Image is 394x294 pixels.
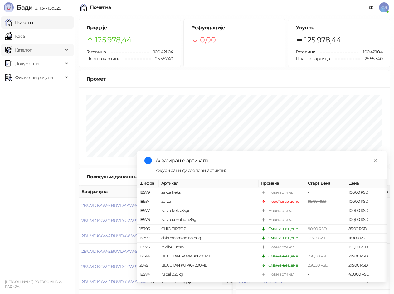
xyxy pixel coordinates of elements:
[137,179,159,188] th: Шифра
[268,198,299,205] div: Повећање цене
[305,179,346,188] th: Стара цена
[156,157,379,164] div: Ажурирање артикала
[268,262,298,268] div: Смањење цене
[268,253,298,259] div: Смањење цене
[373,158,378,162] span: close
[86,75,382,83] div: Промет
[159,252,259,261] td: BECUTAN SAMPON 200ML
[81,233,147,239] button: 2BUVDKKW-2BUVDKKW-95749
[159,270,259,279] td: rubel 2.25kg
[296,24,382,32] h5: Укупно
[305,243,346,252] td: -
[81,264,147,269] button: 2BUVDKKW-2BUVDKKW-95747
[191,24,278,32] h5: Рефундације
[4,2,14,12] img: Logo
[137,279,159,288] td: 16794
[268,207,294,214] div: Нови артикал
[159,215,259,224] td: za-za cokolada 85gr
[149,48,173,55] span: 100.421,04
[346,234,387,243] td: 110,00 RSD
[137,197,159,206] td: 18957
[268,271,294,277] div: Нови артикал
[137,270,159,279] td: 18974
[305,215,346,224] td: -
[268,226,298,232] div: Смањење цене
[159,234,259,243] td: chio cream onion 80g
[15,44,32,56] span: Каталог
[156,167,379,174] div: Ажурирани су следећи артикли:
[86,56,120,62] span: Платна картица
[346,224,387,233] td: 85,00 RSD
[308,226,327,231] span: 90,00 RSD
[346,261,387,270] td: 215,00 RSD
[268,189,294,196] div: Нови артикал
[308,254,328,258] span: 230,00 RSD
[346,279,387,288] td: 175,00 RSD
[86,173,169,181] div: Последњи данашњи рачуни
[346,188,387,197] td: 100,00 RSD
[137,234,159,243] td: 15799
[86,49,106,55] span: Готовина
[5,280,62,289] small: [PERSON_NAME] PR TRGOVINSKA RADNJA
[32,5,61,11] span: 3.11.3-710c028
[308,236,328,240] span: 125,00 RSD
[137,252,159,261] td: 15044
[159,261,259,270] td: BECUTAN KUPKA 200ML
[305,206,346,215] td: -
[360,55,382,62] span: 25.557,40
[159,206,259,215] td: za-za keks 85gr
[305,188,346,197] td: -
[308,263,328,267] span: 230,00 RSD
[137,224,159,233] td: 18796
[268,235,298,241] div: Смањење цене
[17,4,32,11] span: Бади
[81,248,147,254] button: 2BUVDKKW-2BUVDKKW-95748
[79,186,148,198] th: Број рачуна
[308,281,328,286] span: 150,00 RSD
[346,215,387,224] td: 100,00 RSD
[86,24,173,32] h5: Продаје
[346,179,387,188] th: Цена
[259,179,305,188] th: Промена
[296,49,315,55] span: Готовина
[81,202,146,208] button: 2BUVDKKW-2BUVDKKW-95751
[346,243,387,252] td: 165,00 RSD
[200,34,216,46] span: 0,00
[15,57,39,70] span: Документи
[372,157,379,164] a: Close
[137,188,159,197] td: 18979
[159,224,259,233] td: CHIO TIP TOP
[5,16,33,29] a: Почетна
[268,244,294,250] div: Нови артикал
[358,48,382,55] span: 100.421,04
[159,243,259,252] td: red bull zero
[304,34,341,46] span: 125.978,44
[5,30,25,42] a: Каса
[159,179,259,188] th: Артикал
[15,71,53,84] span: Фискални рачуни
[346,206,387,215] td: 100,00 RSD
[367,2,377,12] a: Документација
[151,55,173,62] span: 25.557,40
[137,261,159,270] td: 2849
[379,2,389,12] span: GS
[346,270,387,279] td: 400,00 RSD
[137,243,159,252] td: 18975
[308,199,326,204] span: 95,00 RSD
[137,215,159,224] td: 18976
[137,206,159,215] td: 18977
[81,218,147,223] button: 2BUVDKKW-2BUVDKKW-95750
[268,217,294,223] div: Нови артикал
[159,188,259,197] td: za-za keks
[305,270,346,279] td: -
[296,56,330,62] span: Платна картица
[346,252,387,261] td: 215,00 RSD
[159,279,259,288] td: bb smoothie jab jag borovnica
[81,279,147,285] button: 2BUVDKKW-2BUVDKKW-95746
